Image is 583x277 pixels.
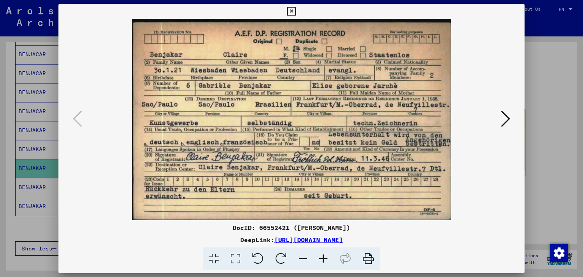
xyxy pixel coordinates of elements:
[274,236,343,244] a: [URL][DOMAIN_NAME]
[550,244,568,262] img: Change consent
[58,223,525,232] div: DocID: 66552421 ([PERSON_NAME])
[550,244,568,262] div: Change consent
[84,19,499,220] img: 001.jpg
[58,235,525,244] div: DeepLink:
